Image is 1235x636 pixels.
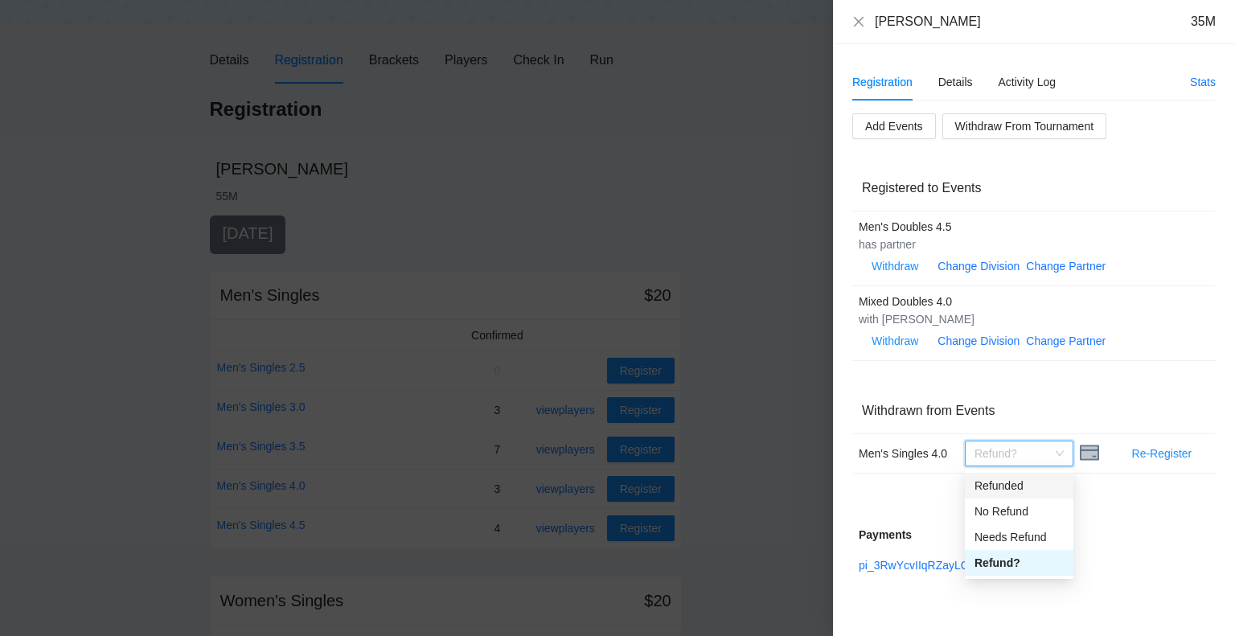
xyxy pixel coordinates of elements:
span: Withdraw From Tournament [955,117,1093,135]
button: Withdraw [859,328,931,354]
button: Withdraw [859,253,931,279]
span: credit-card [1080,443,1099,462]
a: Change Partner [1026,334,1106,347]
span: Add Events [865,117,923,135]
button: Withdraw From Tournament [942,113,1106,139]
div: Refund? [974,554,1064,572]
div: Payments [859,526,1209,544]
span: Withdraw [872,257,918,275]
div: Needs Refund [965,524,1073,550]
div: Refunded [965,473,1073,499]
div: Refund? [965,550,1073,576]
div: Men's Doubles 4.5 [859,218,1192,236]
span: Refund? [974,441,1064,466]
a: Change Division [938,334,1020,347]
span: Withdraw [872,332,918,350]
div: Details [938,73,973,91]
div: No Refund [974,503,1064,520]
div: Men's Singles 4.0 [859,445,952,462]
div: with [PERSON_NAME] [859,310,1192,328]
div: Registration [852,73,913,91]
div: [PERSON_NAME] [875,13,981,31]
a: Stats [1190,76,1216,88]
span: Re-Register [1132,445,1192,462]
div: Needs Refund [974,528,1064,546]
div: Activity Log [999,73,1057,91]
div: Mixed Doubles 4.0 [859,293,1192,310]
div: has partner [859,236,1192,253]
button: Re-Register [1119,441,1205,466]
a: Change Division [938,260,1020,273]
button: Add Events [852,113,936,139]
div: Withdrawn from Events [862,388,1206,433]
div: No Refund [965,499,1073,524]
button: Close [852,15,865,29]
div: Registered to Events [862,165,1206,211]
a: pi_3RwYcvIIqRZayLQ81Ag5Pq52 [859,559,1028,572]
a: Change Partner [1026,260,1106,273]
div: Refunded [974,477,1064,494]
div: 35M [1191,13,1216,31]
span: close [852,15,865,28]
